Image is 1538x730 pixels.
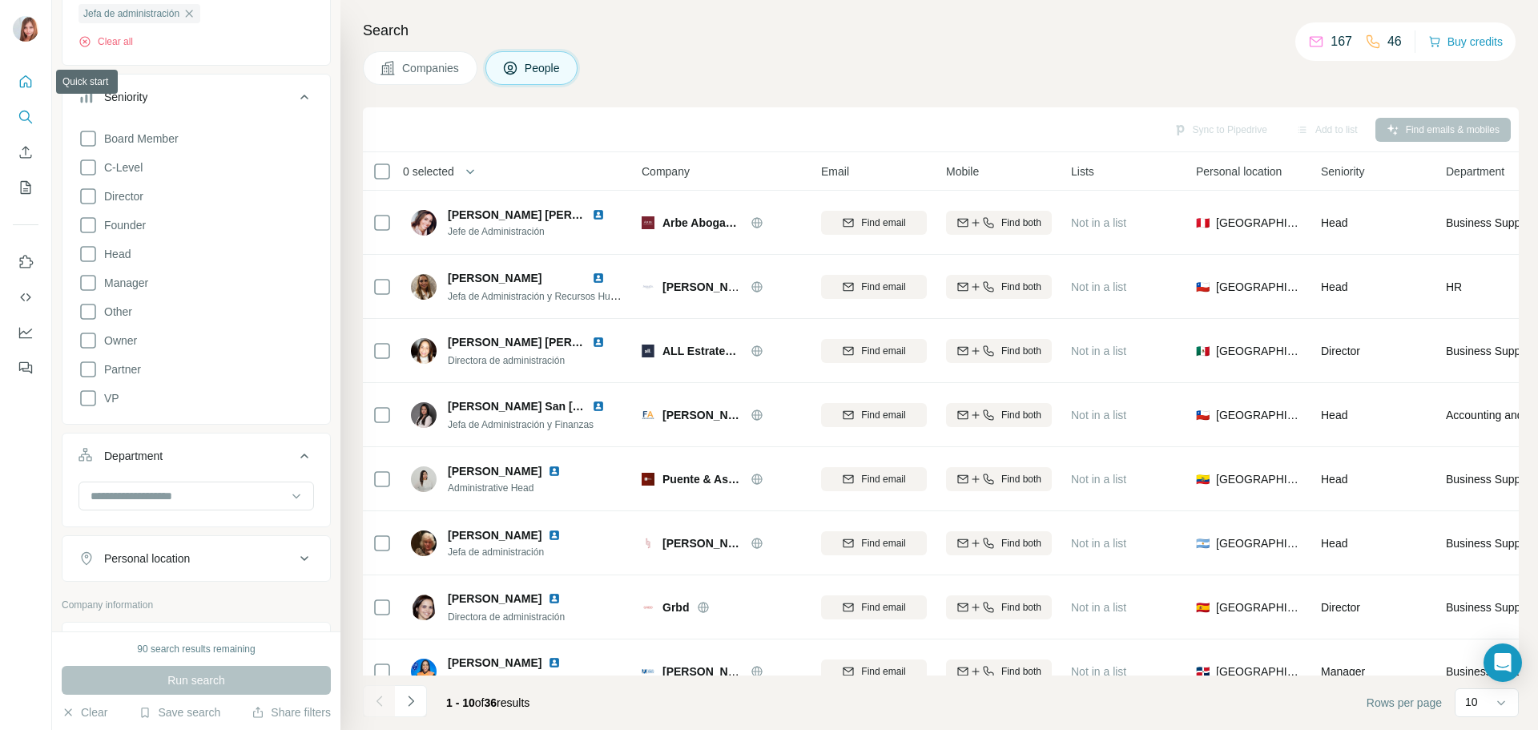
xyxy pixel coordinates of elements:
span: Jefe de Administración [448,224,624,239]
span: Head [1321,280,1347,293]
img: Logo of Arbe Abogados [642,216,654,229]
img: Avatar [411,595,437,620]
span: Business Support [1446,471,1534,487]
span: [PERSON_NAME] [448,655,542,671]
button: Find email [821,403,927,427]
span: Not in a list [1071,409,1126,421]
button: Dashboard [13,318,38,347]
button: Department [62,437,330,482]
img: Avatar [411,659,437,684]
button: Save search [139,704,220,720]
span: Directora de administración [448,611,565,623]
span: [GEOGRAPHIC_DATA] [1216,343,1302,359]
span: Head [98,246,131,262]
span: Not in a list [1071,601,1126,614]
button: Find email [821,339,927,363]
span: Business Support [1446,535,1534,551]
span: Head [1321,473,1347,486]
span: [PERSON_NAME] [448,272,542,284]
span: Administrative Head [448,481,580,495]
img: Logo of Flores Acevedo [642,409,654,421]
span: [GEOGRAPHIC_DATA] [1216,471,1302,487]
span: Business Support [1446,343,1534,359]
img: Logo of Beretta Godoy [642,537,654,550]
span: Puente & Asociados [662,471,743,487]
button: Find email [821,211,927,235]
span: Find email [861,536,905,551]
span: Business Support [1446,215,1534,231]
img: Logo of Grbd [642,601,654,614]
span: 🇲🇽 [1196,343,1210,359]
button: Personal location [62,539,330,578]
span: Founder [98,217,146,233]
span: Find both [1001,216,1041,230]
span: Rows per page [1367,695,1442,711]
span: Not in a list [1071,665,1126,678]
span: 🇪🇨 [1196,471,1210,487]
span: [PERSON_NAME] San [PERSON_NAME] Groumon [448,400,716,413]
button: Find both [946,403,1052,427]
button: My lists [13,173,38,202]
span: Encargada de Administracion [448,676,573,687]
span: Jefa de Administración y Recursos Humanos [GEOGRAPHIC_DATA], [GEOGRAPHIC_DATA], [GEOGRAPHIC_DATA]. [448,289,956,302]
span: Grbd [662,599,689,615]
button: Find both [946,531,1052,555]
span: Find both [1001,472,1041,486]
span: 0 selected [403,163,454,179]
span: Company [642,163,690,179]
img: Avatar [411,402,437,428]
img: Logo of Puente & Asociados [642,473,654,486]
button: Feedback [13,353,38,382]
button: Find both [946,659,1052,684]
img: Avatar [411,530,437,556]
span: Not in a list [1071,537,1126,550]
span: 🇵🇪 [1196,215,1210,231]
span: Head [1321,409,1347,421]
span: Not in a list [1071,345,1126,357]
p: 167 [1331,32,1352,51]
span: VP [98,390,119,406]
img: Logo of ALL Estrategias [642,345,654,357]
span: [PERSON_NAME] [662,535,743,551]
span: Companies [402,60,461,76]
p: 10 [1465,694,1478,710]
img: Avatar [411,338,437,364]
span: Director [98,188,143,204]
span: [PERSON_NAME] [PERSON_NAME] [448,336,639,349]
button: Enrich CSV [13,138,38,167]
div: Department [104,448,163,464]
span: Arbe Abogados [662,215,743,231]
span: Director [1321,345,1360,357]
button: Navigate to next page [395,685,427,717]
span: Mobile [946,163,979,179]
span: [GEOGRAPHIC_DATA] [1216,279,1302,295]
img: LinkedIn logo [592,336,605,349]
span: Lists [1071,163,1094,179]
img: LinkedIn logo [592,208,605,221]
span: Partner [98,361,141,377]
span: results [446,696,529,709]
span: 🇦🇷 [1196,535,1210,551]
div: 90 search results remaining [137,642,255,656]
img: LinkedIn logo [548,656,561,669]
span: Board Member [98,131,179,147]
span: Head [1321,216,1347,229]
span: [PERSON_NAME] [448,592,542,605]
span: Find both [1001,664,1041,679]
span: Jefa de administración [448,545,580,559]
span: 36 [485,696,497,709]
span: ALL Estrategias [662,343,743,359]
span: Jefa de Administración y Finanzas [448,419,594,430]
span: Find email [861,216,905,230]
span: Find email [861,280,905,294]
span: 🇩🇴 [1196,663,1210,680]
span: [GEOGRAPHIC_DATA] [1216,599,1302,615]
button: Find both [946,467,1052,491]
button: Find email [821,595,927,619]
span: Not in a list [1071,473,1126,486]
span: Seniority [1321,163,1364,179]
img: LinkedIn logo [548,529,561,542]
span: 🇪🇸 [1196,599,1210,615]
span: Find email [861,408,905,422]
span: Find both [1001,344,1041,358]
